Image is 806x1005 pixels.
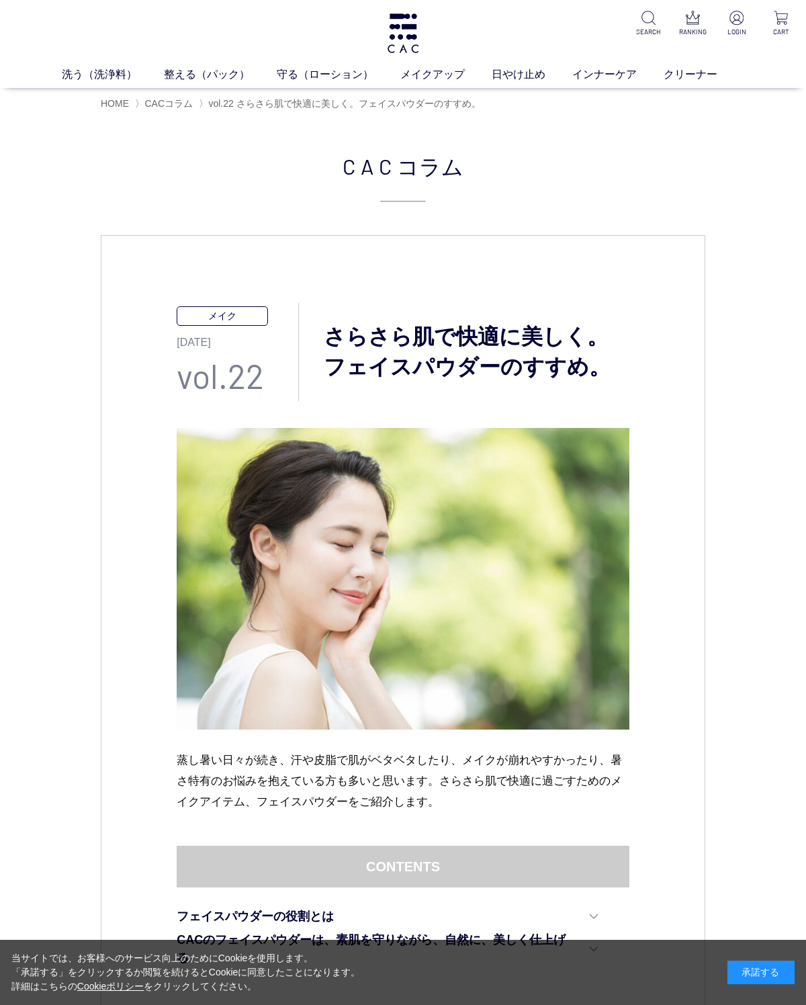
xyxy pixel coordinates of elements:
span: コラム [397,150,463,182]
a: SEARCH [634,11,662,37]
a: CACのフェイスパウダーは、素肌を守りながら、自然に、美しく仕上げる [177,931,597,967]
a: メイクアップ [400,67,492,83]
a: 洗う（洗浄料） [62,67,164,83]
a: 守る（ローション） [277,67,400,83]
p: メイク [177,306,268,326]
p: vol.22 [177,351,298,401]
div: 当サイトでは、お客様へのサービス向上のためにCookieを使用します。 「承諾する」をクリックするか閲覧を続けるとCookieに同意したことになります。 詳細はこちらの をクリックしてください。 [11,951,361,994]
a: RANKING [678,11,707,37]
a: インナーケア [572,67,664,83]
a: フェイスパウダーの役割とは [177,908,597,926]
dt: CONTENTS [177,846,629,887]
span: vol.22 さらさら肌で快適に美しく。フェイスパウダーのすすめ。 [208,98,480,109]
a: Cookieポリシー [77,981,144,992]
p: RANKING [678,27,707,37]
p: 蒸し暑い日々が続き、汗や皮脂で肌がベタベタしたり、メイクが崩れやすかったり、暑さ特有のお悩みを抱えている方も多いと思います。さらさら肌で快適に過ごすためのメイクアイテム、フェイスパウダーをご紹介... [177,750,629,812]
a: CACコラム [144,98,193,109]
h3: さらさら肌で快適に美しく。フェイスパウダーのすすめ。 [299,322,629,382]
li: 〉 [135,97,196,110]
a: 整える（パック） [164,67,277,83]
img: さらさら肌で快適に美しく。フェイスパウダーのすすめ。 [177,428,629,730]
li: 〉 [199,97,484,110]
a: 日やけ止め [492,67,572,83]
img: logo [386,13,420,53]
a: HOME [101,98,129,109]
p: [DATE] [177,326,298,351]
h2: CAC [101,150,705,202]
a: クリーナー [664,67,744,83]
p: LOGIN [723,27,751,37]
div: 承諾する [727,961,795,984]
p: CART [767,27,795,37]
a: LOGIN [723,11,751,37]
a: CART [767,11,795,37]
p: SEARCH [634,27,662,37]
